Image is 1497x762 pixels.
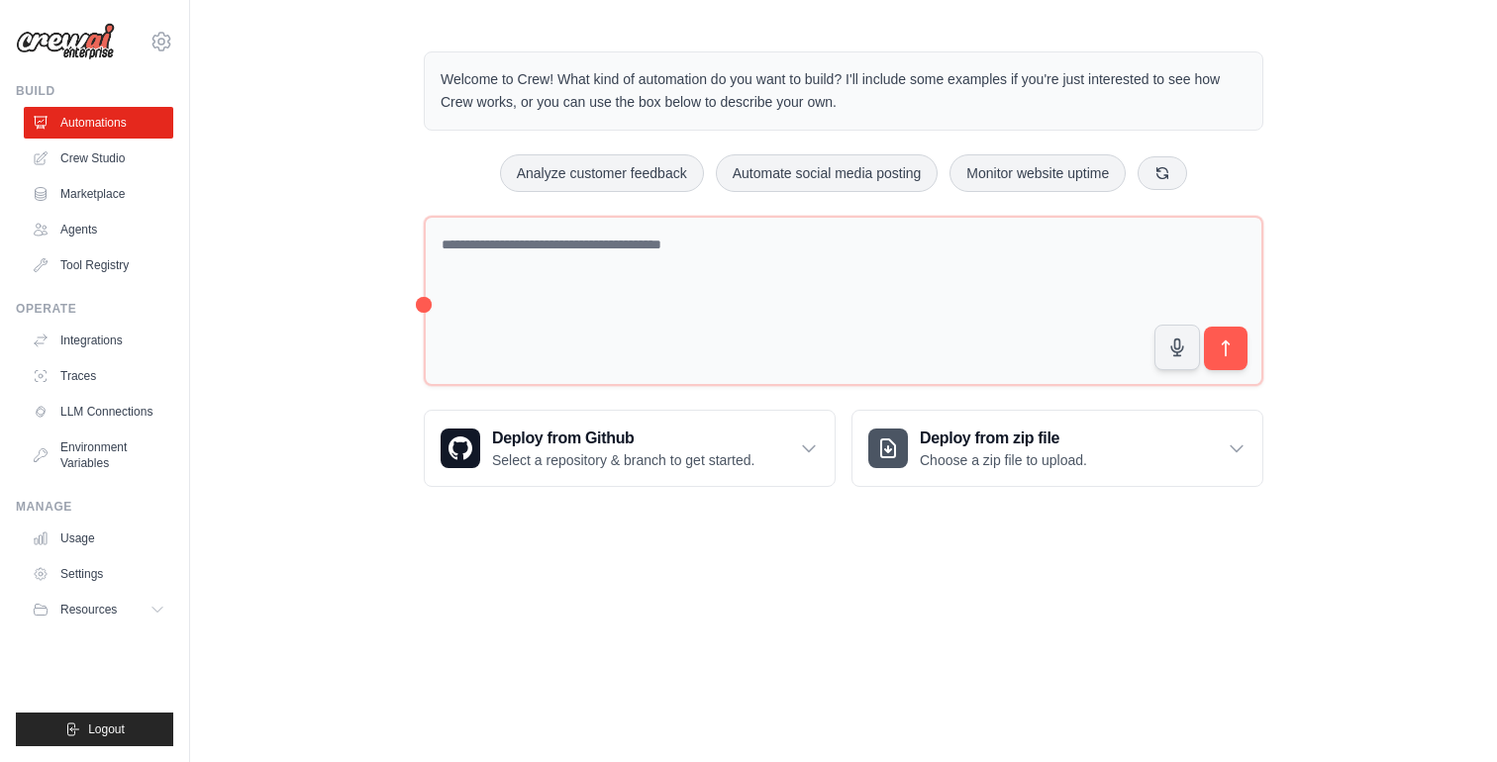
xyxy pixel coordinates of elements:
[24,558,173,590] a: Settings
[716,154,939,192] button: Automate social media posting
[24,523,173,554] a: Usage
[500,154,704,192] button: Analyze customer feedback
[24,396,173,428] a: LLM Connections
[16,713,173,746] button: Logout
[24,178,173,210] a: Marketplace
[88,721,125,737] span: Logout
[24,214,173,245] a: Agents
[920,450,1087,470] p: Choose a zip file to upload.
[60,602,117,618] span: Resources
[24,325,173,356] a: Integrations
[24,249,173,281] a: Tool Registry
[24,143,173,174] a: Crew Studio
[16,301,173,317] div: Operate
[441,68,1247,114] p: Welcome to Crew! What kind of automation do you want to build? I'll include some examples if you'...
[24,594,173,625] button: Resources
[920,427,1087,450] h3: Deploy from zip file
[24,360,173,392] a: Traces
[16,23,115,60] img: Logo
[949,154,1126,192] button: Monitor website uptime
[492,427,754,450] h3: Deploy from Github
[492,450,754,470] p: Select a repository & branch to get started.
[24,431,173,479] a: Environment Variables
[24,107,173,139] a: Automations
[16,83,173,99] div: Build
[16,499,173,515] div: Manage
